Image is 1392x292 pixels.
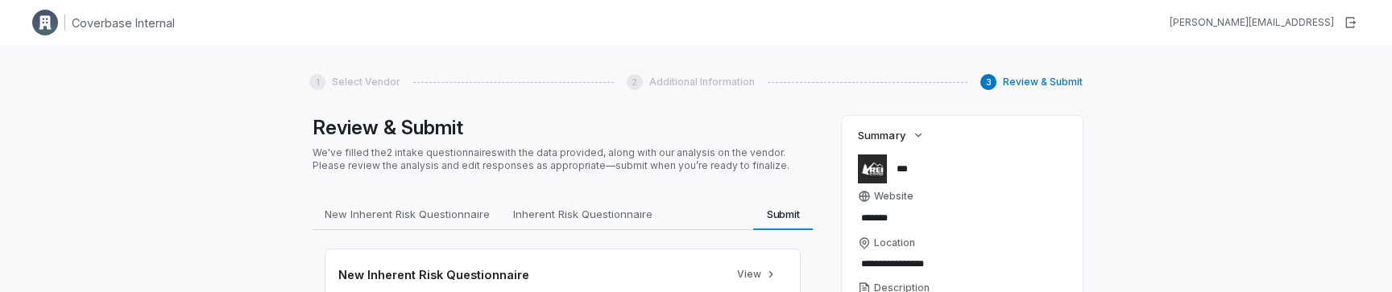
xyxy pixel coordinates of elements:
div: 2 [627,74,643,90]
span: Location [874,236,915,249]
div: [PERSON_NAME][EMAIL_ADDRESS] [1170,16,1334,29]
span: Summary [858,128,905,142]
span: Additional Information [649,76,755,88]
h1: Review & Submit [313,116,813,140]
img: Clerk Logo [32,10,58,35]
span: New Inherent Risk Questionnaire [318,204,496,224]
input: Website [858,207,1039,229]
div: 3 [980,74,996,90]
h3: New Inherent Risk Questionnaire [338,266,721,283]
p: We've filled the 2 intake questionnaires with the data provided, along with our analysis on the v... [313,146,813,172]
h1: Coverbase Internal [72,14,175,31]
button: View [727,262,787,286]
span: Submit [760,204,806,224]
span: Select Vendor [332,76,400,88]
input: Location [858,253,1067,275]
span: Review & Submit [1003,76,1083,88]
div: 1 [309,74,325,90]
span: Inherent Risk Questionnaire [507,204,659,224]
button: Summary [853,121,929,150]
span: Website [874,190,913,203]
